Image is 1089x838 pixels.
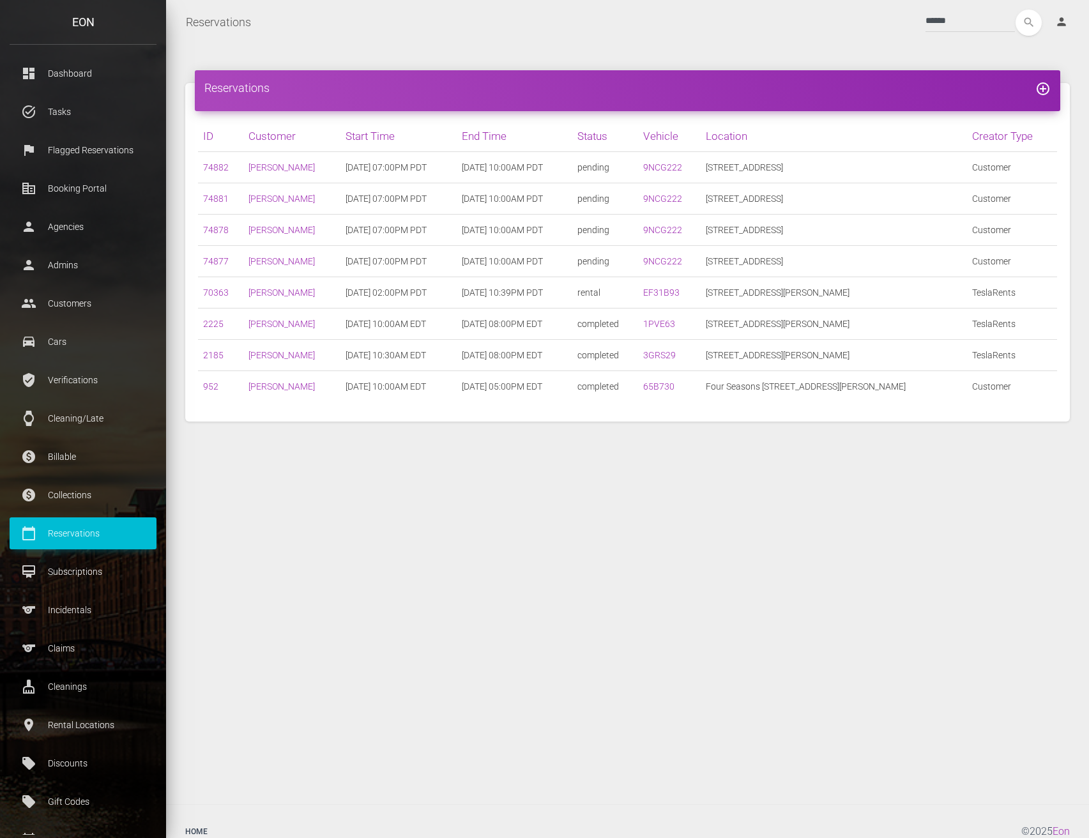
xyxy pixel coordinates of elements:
th: Status [572,121,638,152]
p: Flagged Reservations [19,141,147,160]
td: Customer [967,152,1057,183]
td: completed [572,309,638,340]
p: Admins [19,255,147,275]
td: TeslaRents [967,309,1057,340]
p: Incidentals [19,600,147,620]
a: 65B730 [643,381,674,392]
a: [PERSON_NAME] [248,319,315,329]
a: 2185 [203,350,224,360]
a: dashboard Dashboard [10,57,156,89]
td: [DATE] 08:00PM EDT [457,309,572,340]
td: [DATE] 10:00AM EDT [340,371,456,402]
a: 9NCG222 [643,162,682,172]
th: Creator Type [967,121,1057,152]
a: 1PVE63 [643,319,675,329]
p: Booking Portal [19,179,147,198]
p: Cleanings [19,677,147,696]
p: Gift Codes [19,792,147,811]
a: drive_eta Cars [10,326,156,358]
a: 9NCG222 [643,194,682,204]
a: cleaning_services Cleanings [10,671,156,703]
td: Customer [967,371,1057,402]
td: pending [572,152,638,183]
a: [PERSON_NAME] [248,194,315,204]
a: [PERSON_NAME] [248,225,315,235]
a: task_alt Tasks [10,96,156,128]
a: place Rental Locations [10,709,156,741]
td: [STREET_ADDRESS] [701,183,967,215]
a: [PERSON_NAME] [248,287,315,298]
a: [PERSON_NAME] [248,256,315,266]
a: 9NCG222 [643,256,682,266]
td: [DATE] 08:00PM EDT [457,340,572,371]
p: Reservations [19,524,147,543]
p: Dashboard [19,64,147,83]
a: watch Cleaning/Late [10,402,156,434]
a: 74882 [203,162,229,172]
td: Customer [967,246,1057,277]
td: [STREET_ADDRESS] [701,246,967,277]
td: [DATE] 10:00AM PDT [457,183,572,215]
button: search [1016,10,1042,36]
a: [PERSON_NAME] [248,381,315,392]
th: ID [198,121,243,152]
a: [PERSON_NAME] [248,350,315,360]
p: Billable [19,447,147,466]
a: 952 [203,381,218,392]
p: Discounts [19,754,147,773]
i: person [1055,15,1068,28]
a: person Admins [10,249,156,281]
p: Cars [19,332,147,351]
th: Start Time [340,121,456,152]
a: 70363 [203,287,229,298]
p: Cleaning/Late [19,409,147,428]
td: [DATE] 10:39PM PDT [457,277,572,309]
a: sports Incidentals [10,594,156,626]
th: Customer [243,121,340,152]
a: Eon [1053,825,1070,837]
th: Vehicle [638,121,701,152]
a: 74881 [203,194,229,204]
td: [STREET_ADDRESS][PERSON_NAME] [701,340,967,371]
a: 2225 [203,319,224,329]
p: Verifications [19,370,147,390]
td: [STREET_ADDRESS] [701,215,967,246]
h4: Reservations [204,80,1051,96]
a: 3GRS29 [643,350,676,360]
td: rental [572,277,638,309]
td: [DATE] 10:00AM PDT [457,215,572,246]
a: paid Billable [10,441,156,473]
th: Location [701,121,967,152]
a: add_circle_outline [1035,81,1051,95]
a: person Agencies [10,211,156,243]
td: [DATE] 10:00AM PDT [457,246,572,277]
a: calendar_today Reservations [10,517,156,549]
td: [DATE] 07:00PM PDT [340,183,456,215]
td: [DATE] 10:00AM PDT [457,152,572,183]
a: [PERSON_NAME] [248,162,315,172]
a: 74878 [203,225,229,235]
p: Subscriptions [19,562,147,581]
a: 74877 [203,256,229,266]
td: TeslaRents [967,277,1057,309]
a: Reservations [186,6,251,38]
a: local_offer Discounts [10,747,156,779]
td: completed [572,371,638,402]
td: [DATE] 05:00PM EDT [457,371,572,402]
td: pending [572,183,638,215]
th: End Time [457,121,572,152]
td: [STREET_ADDRESS] [701,152,967,183]
a: verified_user Verifications [10,364,156,396]
td: Customer [967,183,1057,215]
a: EF31B93 [643,287,680,298]
td: [DATE] 07:00PM PDT [340,246,456,277]
td: [DATE] 07:00PM PDT [340,152,456,183]
td: pending [572,215,638,246]
td: [DATE] 07:00PM PDT [340,215,456,246]
a: flag Flagged Reservations [10,134,156,166]
p: Customers [19,294,147,313]
a: 9NCG222 [643,225,682,235]
td: [DATE] 10:30AM EDT [340,340,456,371]
p: Claims [19,639,147,658]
